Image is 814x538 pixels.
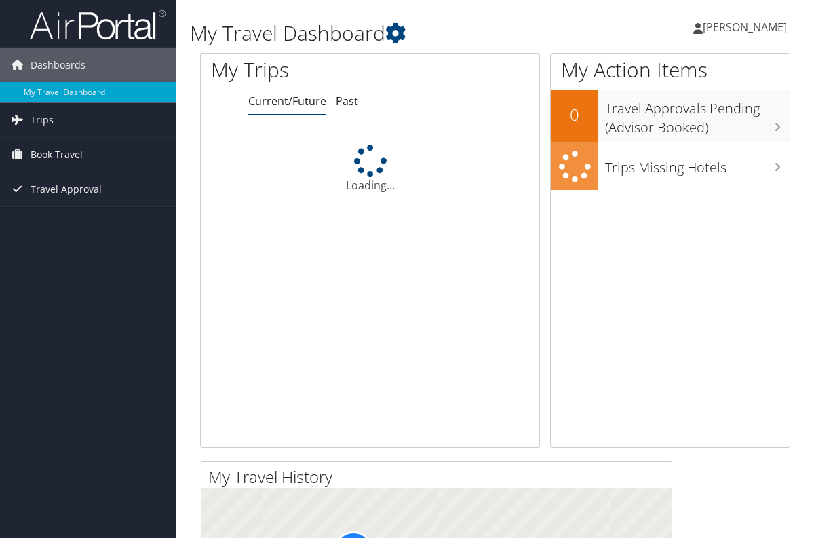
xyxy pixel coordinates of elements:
span: Dashboards [31,48,85,82]
h1: My Trips [211,56,388,84]
a: 0Travel Approvals Pending (Advisor Booked) [551,90,790,142]
img: airportal-logo.png [30,9,166,41]
h3: Trips Missing Hotels [605,151,790,177]
span: [PERSON_NAME] [703,20,787,35]
div: Loading... [201,145,539,193]
h1: My Travel Dashboard [190,19,597,47]
h1: My Action Items [551,56,790,84]
a: [PERSON_NAME] [693,7,800,47]
h2: My Travel History [208,465,672,488]
a: Past [336,94,358,109]
a: Current/Future [248,94,326,109]
span: Book Travel [31,138,83,172]
a: Trips Missing Hotels [551,142,790,191]
h3: Travel Approvals Pending (Advisor Booked) [605,92,790,137]
span: Trips [31,103,54,137]
span: Travel Approval [31,172,102,206]
h2: 0 [551,103,598,126]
